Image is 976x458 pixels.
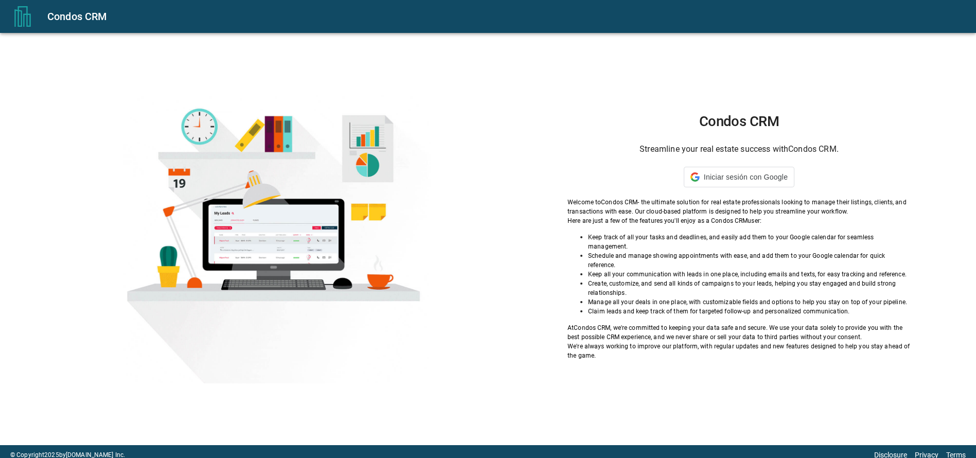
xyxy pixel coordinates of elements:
p: Keep track of all your tasks and deadlines, and easily add them to your Google calendar for seaml... [588,233,911,251]
div: Iniciar sesión con Google [684,167,794,187]
span: Iniciar sesión con Google [704,173,788,181]
p: Create, customize, and send all kinds of campaigns to your leads, helping you stay engaged and bu... [588,279,911,297]
p: Here are just a few of the features you'll enjoy as a Condos CRM user: [567,216,911,225]
p: Keep all your communication with leads in one place, including emails and texts, for easy trackin... [588,270,911,279]
p: Schedule and manage showing appointments with ease, and add them to your Google calendar for quic... [588,251,911,270]
div: Condos CRM [47,8,964,25]
p: Welcome to Condos CRM - the ultimate solution for real estate professionals looking to manage the... [567,198,911,216]
p: Manage all your deals in one place, with customizable fields and options to help you stay on top ... [588,297,911,307]
p: At Condos CRM , we're committed to keeping your data safe and secure. We use your data solely to ... [567,323,911,342]
h6: Streamline your real estate success with Condos CRM . [567,142,911,156]
h1: Condos CRM [567,113,911,130]
p: We're always working to improve our platform, with regular updates and new features designed to h... [567,342,911,360]
p: Claim leads and keep track of them for targeted follow-up and personalized communication. [588,307,911,316]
